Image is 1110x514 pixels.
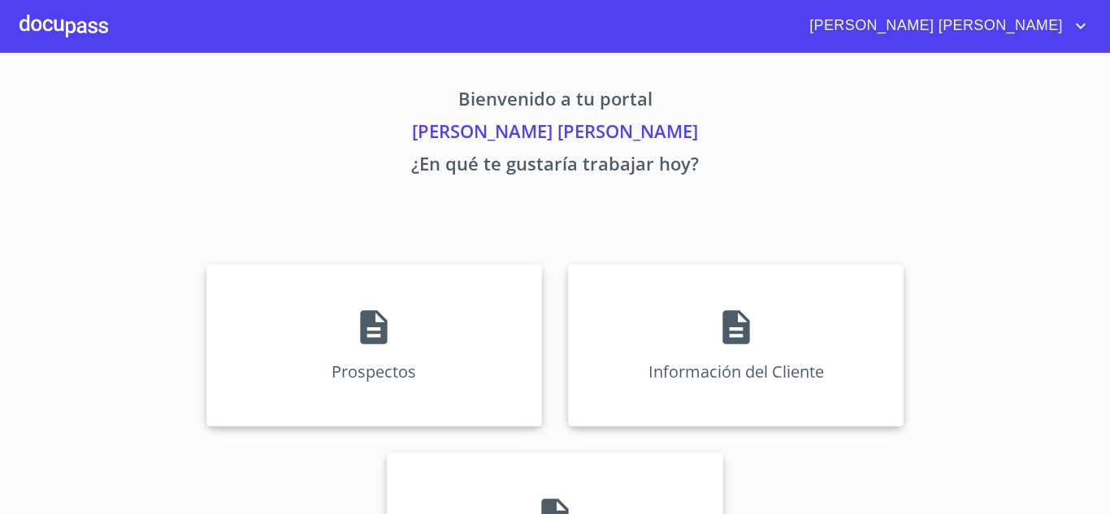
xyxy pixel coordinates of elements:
[54,150,1056,183] p: ¿En qué te gustaría trabajar hoy?
[332,361,416,382] p: Prospectos
[648,361,824,382] p: Información del Cliente
[54,85,1056,118] p: Bienvenido a tu portal
[797,13,1090,39] button: account of current user
[54,118,1056,150] p: [PERSON_NAME] [PERSON_NAME]
[797,13,1071,39] span: [PERSON_NAME] [PERSON_NAME]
